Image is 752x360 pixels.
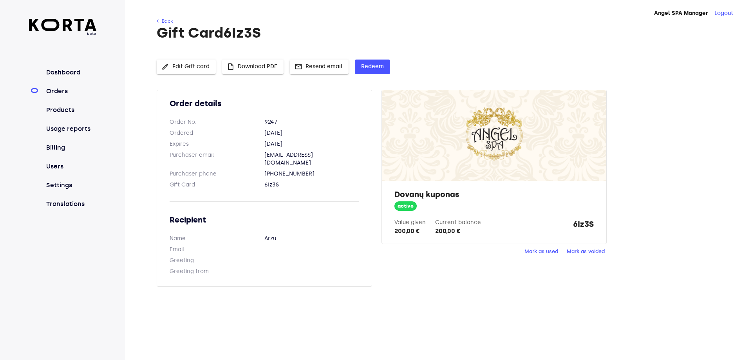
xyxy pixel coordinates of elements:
[170,214,359,225] h2: Recipient
[170,181,264,189] dt: Gift Card
[264,170,359,178] dd: [PHONE_NUMBER]
[161,63,169,71] span: edit
[157,25,719,41] h1: Gift Card 6Iz3S
[394,189,593,200] h2: Dovanų kuponas
[222,60,284,74] button: Download PDF
[45,143,97,152] a: Billing
[170,129,264,137] dt: Ordered
[170,268,264,275] dt: Greeting from
[157,62,216,69] a: Edit Gift card
[522,246,560,258] button: Mark as used
[228,62,277,72] span: Download PDF
[435,226,481,236] div: 200,00 €
[45,162,97,171] a: Users
[524,247,558,256] span: Mark as used
[170,170,264,178] dt: Purchaser phone
[29,19,97,31] img: Korta
[170,118,264,126] dt: Order No.
[45,87,97,96] a: Orders
[264,151,359,167] dd: [EMAIL_ADDRESS][DOMAIN_NAME]
[45,68,97,77] a: Dashboard
[295,63,302,71] span: mail
[264,140,359,148] dd: [DATE]
[565,246,607,258] button: Mark as voided
[157,60,216,74] button: Edit Gift card
[157,18,173,24] a: ← Back
[170,98,359,109] h2: Order details
[573,219,594,236] strong: 6Iz3S
[45,105,97,115] a: Products
[654,10,708,16] strong: Angel SPA Manager
[45,199,97,209] a: Translations
[29,19,97,36] a: beta
[170,235,264,242] dt: Name
[227,63,235,71] span: insert_drive_file
[290,60,349,74] button: Resend email
[714,9,733,17] button: Logout
[435,219,481,226] label: Current balance
[170,140,264,148] dt: Expires
[29,31,97,36] span: beta
[170,257,264,264] dt: Greeting
[163,62,210,72] span: Edit Gift card
[394,203,417,210] span: active
[264,235,359,242] dd: Arzu
[355,60,390,74] button: Redeem
[264,129,359,137] dd: [DATE]
[394,219,426,226] label: Value given
[264,181,359,189] dd: 6Iz3S
[45,124,97,134] a: Usage reports
[296,62,342,72] span: Resend email
[567,247,605,256] span: Mark as voided
[170,151,264,167] dt: Purchaser email
[264,118,359,126] dd: 9247
[361,62,384,72] span: Redeem
[394,226,426,236] div: 200,00 €
[170,246,264,253] dt: Email
[45,181,97,190] a: Settings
